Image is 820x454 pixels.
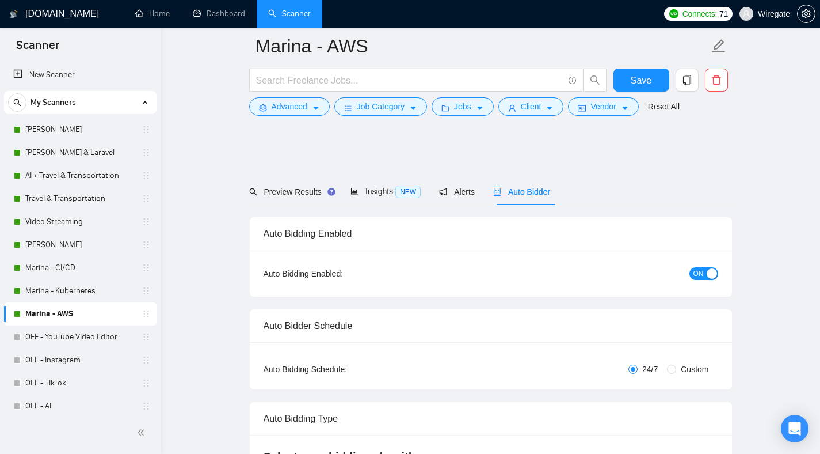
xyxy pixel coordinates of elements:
[454,100,471,113] span: Jobs
[676,69,699,92] button: copy
[268,9,311,18] a: searchScanner
[10,5,18,24] img: logo
[742,10,750,18] span: user
[272,100,307,113] span: Advanced
[142,332,151,342] span: holder
[409,104,417,112] span: caret-down
[25,395,135,418] a: OFF - AI
[193,9,245,18] a: dashboardDashboard
[395,186,421,198] span: NEW
[25,326,135,349] a: OFF - YouTube Video Editor
[797,9,815,18] a: setting
[9,99,26,107] span: search
[135,9,170,18] a: homeHome
[255,32,709,60] input: Scanner name...
[798,9,815,18] span: setting
[142,171,151,180] span: holder
[312,104,320,112] span: caret-down
[357,100,405,113] span: Job Category
[590,100,616,113] span: Vendor
[25,372,135,395] a: OFF - TikTok
[569,77,576,84] span: info-circle
[25,349,135,372] a: OFF - Instagram
[25,279,135,302] a: Marina - Kubernetes
[676,75,698,85] span: copy
[613,69,669,92] button: Save
[476,104,484,112] span: caret-down
[439,187,475,196] span: Alerts
[584,75,606,85] span: search
[8,93,26,112] button: search
[25,118,135,141] a: [PERSON_NAME]
[669,9,678,18] img: upwork-logo.png
[441,104,449,112] span: folder
[13,63,147,86] a: New Scanner
[142,286,151,296] span: holder
[682,7,717,20] span: Connects:
[350,187,358,195] span: area-chart
[25,256,135,279] a: Marina - CI/CD
[142,240,151,249] span: holder
[264,309,718,342] div: Auto Bidder Schedule
[142,125,151,134] span: holder
[25,164,135,187] a: AI + Travel & Transportation
[249,97,330,116] button: settingAdvancedcaret-down
[705,69,728,92] button: delete
[30,91,76,114] span: My Scanners
[334,97,427,116] button: barsJob Categorycaret-down
[350,187,421,196] span: Insights
[256,73,563,88] input: Search Freelance Jobs...
[439,188,447,196] span: notification
[676,363,713,376] span: Custom
[508,104,516,112] span: user
[711,39,726,54] span: edit
[498,97,564,116] button: userClientcaret-down
[578,104,586,112] span: idcard
[493,187,550,196] span: Auto Bidder
[638,363,662,376] span: 24/7
[7,37,68,61] span: Scanner
[621,104,629,112] span: caret-down
[705,75,727,85] span: delete
[344,104,352,112] span: bars
[797,5,815,23] button: setting
[521,100,541,113] span: Client
[142,355,151,365] span: holder
[264,217,718,250] div: Auto Bidding Enabled
[142,263,151,273] span: holder
[142,194,151,203] span: holder
[631,73,651,88] span: Save
[137,427,148,438] span: double-left
[25,187,135,210] a: Travel & Transportation
[25,141,135,164] a: [PERSON_NAME] & Laravel
[142,402,151,411] span: holder
[4,63,157,86] li: New Scanner
[142,217,151,226] span: holder
[264,267,415,280] div: Auto Bidding Enabled:
[264,363,415,376] div: Auto Bidding Schedule:
[781,415,808,442] div: Open Intercom Messenger
[259,104,267,112] span: setting
[568,97,638,116] button: idcardVendorcaret-down
[326,187,337,197] div: Tooltip anchor
[142,148,151,157] span: holder
[493,188,501,196] span: robot
[25,302,135,326] a: Marina - AWS
[249,187,332,196] span: Preview Results
[719,7,728,20] span: 71
[25,233,135,256] a: [PERSON_NAME]
[648,100,680,113] a: Reset All
[546,104,554,112] span: caret-down
[693,267,704,280] span: ON
[583,69,607,92] button: search
[142,309,151,319] span: holder
[432,97,494,116] button: folderJobscaret-down
[249,188,257,196] span: search
[25,210,135,233] a: Video Streaming
[264,402,718,435] div: Auto Bidding Type
[142,379,151,388] span: holder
